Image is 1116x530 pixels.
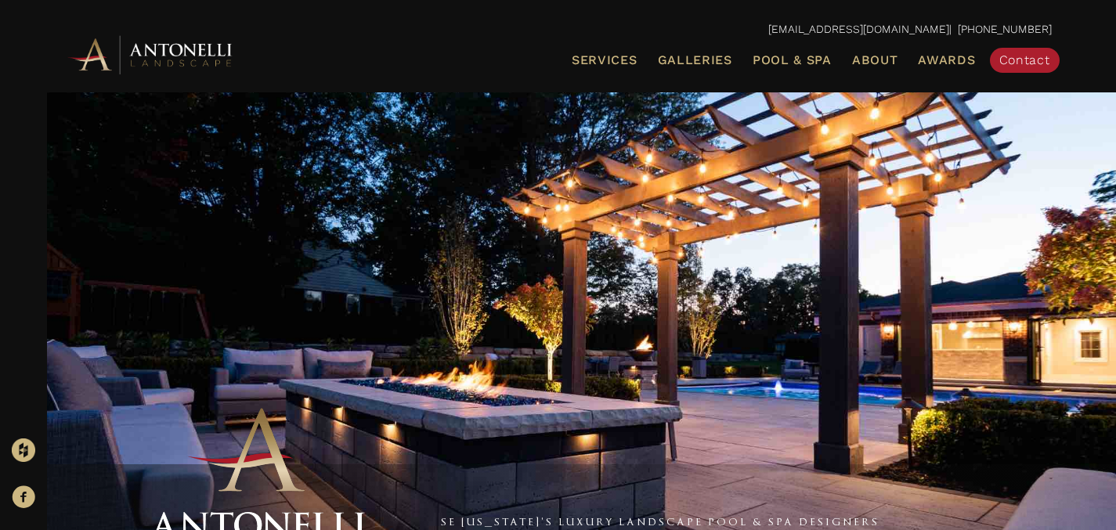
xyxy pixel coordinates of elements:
[652,50,739,70] a: Galleries
[65,20,1052,40] p: | [PHONE_NUMBER]
[753,52,832,67] span: Pool & Spa
[572,54,637,67] span: Services
[565,50,644,70] a: Services
[768,23,949,35] a: [EMAIL_ADDRESS][DOMAIN_NAME]
[999,52,1050,67] span: Contact
[65,33,237,76] img: Antonelli Horizontal Logo
[12,438,35,462] img: Houzz
[912,50,981,70] a: Awards
[990,48,1060,73] a: Contact
[658,52,732,67] span: Galleries
[441,515,879,528] a: SE [US_STATE]'s Luxury Landscape Pool & Spa Designers
[846,50,905,70] a: About
[918,52,975,67] span: Awards
[746,50,838,70] a: Pool & Spa
[852,54,898,67] span: About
